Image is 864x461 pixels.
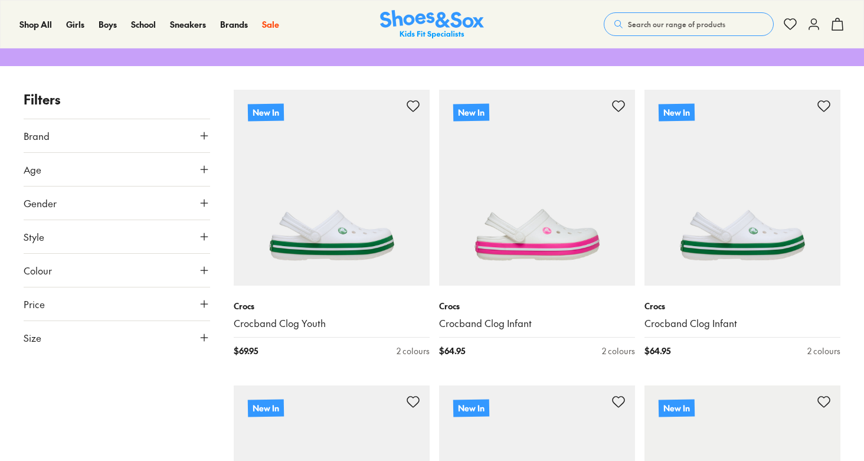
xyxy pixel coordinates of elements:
button: Size [24,321,210,354]
img: SNS_Logo_Responsive.svg [380,10,484,39]
span: Sneakers [170,18,206,30]
a: Crocband Clog Youth [234,317,430,330]
p: New In [248,400,284,417]
p: Crocs [439,300,635,312]
span: Shop All [19,18,52,30]
span: Brand [24,129,50,143]
span: $ 69.95 [234,345,258,357]
span: Brands [220,18,248,30]
a: Crocband Clog Infant [439,317,635,330]
div: 2 colours [397,345,430,357]
span: Boys [99,18,117,30]
a: Brands [220,18,248,31]
p: Filters [24,90,210,109]
button: Style [24,220,210,253]
a: New In [644,90,840,286]
button: Brand [24,119,210,152]
button: Age [24,153,210,186]
p: Crocs [234,300,430,312]
div: 2 colours [807,345,840,357]
a: New In [234,90,430,286]
p: New In [453,400,489,417]
a: Girls [66,18,84,31]
span: Colour [24,263,52,277]
span: Search our range of products [628,19,725,30]
p: New In [248,104,284,122]
span: Size [24,331,41,345]
span: Price [24,297,45,311]
button: Search our range of products [604,12,774,36]
div: 2 colours [602,345,635,357]
span: Girls [66,18,84,30]
button: Colour [24,254,210,287]
span: School [131,18,156,30]
p: New In [659,104,695,122]
p: New In [659,400,695,417]
span: Gender [24,196,57,210]
a: Boys [99,18,117,31]
span: Sale [262,18,279,30]
p: Crocs [644,300,840,312]
button: Price [24,287,210,321]
a: Shoes & Sox [380,10,484,39]
p: New In [453,104,489,122]
a: Shop All [19,18,52,31]
span: Age [24,162,41,176]
a: New In [439,90,635,286]
span: Style [24,230,44,244]
span: $ 64.95 [644,345,670,357]
span: $ 64.95 [439,345,465,357]
a: Sneakers [170,18,206,31]
a: Sale [262,18,279,31]
a: Crocband Clog Infant [644,317,840,330]
button: Gender [24,187,210,220]
a: School [131,18,156,31]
